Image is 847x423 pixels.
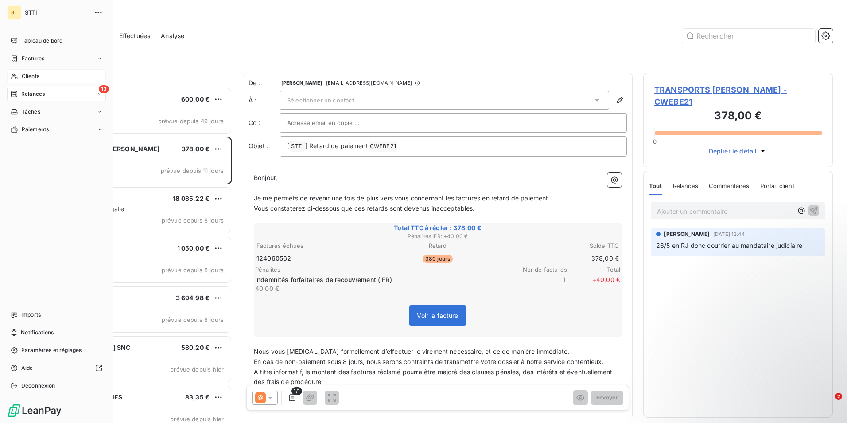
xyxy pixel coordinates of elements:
[177,244,210,252] span: 1 050,00 €
[249,96,280,105] label: À :
[653,138,657,145] span: 0
[499,254,619,263] td: 378,00 €
[287,116,382,129] input: Adresse email en copie ...
[249,142,268,149] span: Objet :
[249,78,280,87] span: De :
[7,69,106,83] a: Clients
[21,311,41,319] span: Imports
[287,97,354,104] span: Sélectionner un contact
[21,90,45,98] span: Relances
[249,118,280,127] label: Cc :
[182,145,210,153] span: 378,00 €
[22,55,44,63] span: Factures
[21,37,62,45] span: Tableau de bord
[654,108,822,125] h3: 378,00 €
[255,232,620,240] span: Pénalités IFR : + 40,00 €
[709,146,757,156] span: Déplier le détail
[706,146,770,156] button: Déplier le détail
[512,275,565,293] span: 1
[21,364,33,372] span: Aide
[567,266,620,273] span: Total
[256,254,291,263] span: 124060562
[176,294,210,302] span: 3 694,98 €
[417,312,458,319] span: Voir la facture
[254,194,550,202] span: Je me permets de revenir une fois de plus vers vous concernant les factures en retard de paiement.
[654,84,822,108] span: TRANSPORTS [PERSON_NAME] - CWEBE21
[99,85,109,93] span: 13
[162,316,224,323] span: prévue depuis 8 jours
[255,223,620,232] span: Total TTC à régler : 378,00 €
[7,122,106,137] a: Paiements
[664,230,710,238] span: [PERSON_NAME]
[281,80,322,86] span: [PERSON_NAME]
[161,31,184,40] span: Analyse
[255,284,510,293] p: 40,00 €
[760,182,794,189] span: Portail client
[173,195,210,202] span: 18 085,22 €
[709,182,750,189] span: Commentaires
[25,9,89,16] span: STTI
[291,387,302,395] span: 1/1
[254,358,604,365] span: En cas de non-paiement sous 8 jours, nous serons contraints de transmettre votre dossier à notre ...
[162,266,224,274] span: prévue depuis 8 jours
[670,337,847,399] iframe: Intercom notifications message
[255,275,510,284] p: Indemnités forfaitaires de recouvrement (IFR)
[682,29,815,43] input: Rechercher
[7,105,106,119] a: Tâches
[7,5,21,20] div: ST
[22,108,40,116] span: Tâches
[22,72,39,80] span: Clients
[649,182,662,189] span: Tout
[7,343,106,357] a: Paramètres et réglages
[161,167,224,174] span: prévue depuis 11 jours
[673,182,698,189] span: Relances
[21,329,54,337] span: Notifications
[656,242,802,249] span: 26/5 en RJ donc courrier au mandataire judiciaire
[514,266,567,273] span: Nbr de factures
[158,117,224,125] span: prévue depuis 49 jours
[185,393,210,401] span: 83,35 €
[256,241,377,251] th: Factures échues
[423,255,453,263] span: 380 jours
[43,87,232,423] div: grid
[119,31,151,40] span: Effectuées
[591,391,623,405] button: Envoyer
[377,241,498,251] th: Retard
[162,217,224,224] span: prévue depuis 8 jours
[305,142,368,149] span: ] Retard de paiement
[7,34,106,48] a: Tableau de bord
[499,241,619,251] th: Solde TTC
[21,382,55,390] span: Déconnexion
[254,174,277,181] span: Bonjour,
[567,275,620,293] span: + 40,00 €
[369,141,397,152] span: CWEBE21
[713,231,745,237] span: [DATE] 12:44
[7,403,62,418] img: Logo LeanPay
[22,125,49,133] span: Paiements
[21,346,82,354] span: Paramètres et réglages
[7,308,106,322] a: Imports
[324,80,412,86] span: - [EMAIL_ADDRESS][DOMAIN_NAME]
[7,361,106,375] a: Aide
[254,348,569,355] span: Nous vous [MEDICAL_DATA] formellement d’effectuer le virement nécessaire, et ce de manière immédi...
[255,266,514,273] span: Pénalités
[170,366,224,373] span: prévue depuis hier
[181,95,210,103] span: 600,00 €
[254,204,475,212] span: Vous constaterez ci-dessous que ces retards sont devenus inacceptables.
[290,141,305,152] span: STTI
[181,344,210,351] span: 580,20 €
[287,142,289,149] span: [
[170,415,224,423] span: prévue depuis hier
[7,51,106,66] a: Factures
[835,393,842,400] span: 2
[254,368,614,386] span: A titre informatif, le montant des factures réclamé pourra être majoré des clauses pénales, des i...
[817,393,838,414] iframe: Intercom live chat
[63,205,124,212] span: Relance Gardengate
[7,87,106,101] a: 13Relances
